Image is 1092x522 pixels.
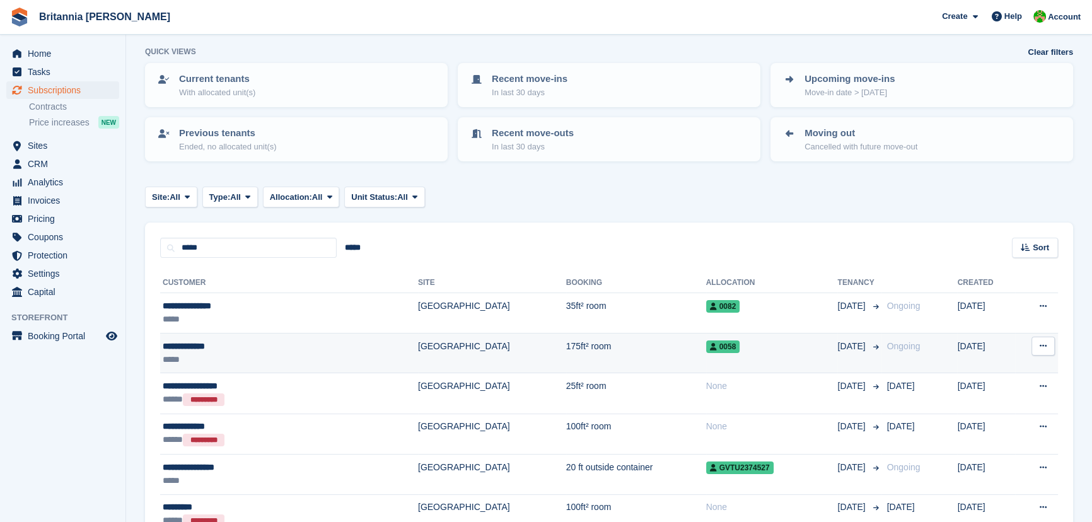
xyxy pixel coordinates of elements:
[772,119,1072,160] a: Moving out Cancelled with future move-out
[28,192,103,209] span: Invoices
[957,273,1015,293] th: Created
[706,420,838,433] div: None
[942,10,967,23] span: Create
[6,210,119,228] a: menu
[459,119,759,160] a: Recent move-outs In last 30 days
[146,119,446,160] a: Previous tenants Ended, no allocated unit(s)
[28,155,103,173] span: CRM
[566,414,706,454] td: 100ft² room
[28,173,103,191] span: Analytics
[104,328,119,344] a: Preview store
[706,461,774,474] span: GVTU2374527
[28,228,103,246] span: Coupons
[28,45,103,62] span: Home
[418,414,566,454] td: [GEOGRAPHIC_DATA]
[344,187,424,207] button: Unit Status: All
[28,81,103,99] span: Subscriptions
[886,381,914,391] span: [DATE]
[312,191,323,204] span: All
[837,420,868,433] span: [DATE]
[28,137,103,154] span: Sites
[957,414,1015,454] td: [DATE]
[459,64,759,106] a: Recent move-ins In last 30 days
[837,299,868,313] span: [DATE]
[492,141,574,153] p: In last 30 days
[28,265,103,282] span: Settings
[6,63,119,81] a: menu
[837,501,868,514] span: [DATE]
[772,64,1072,106] a: Upcoming move-ins Move-in date > [DATE]
[957,293,1015,333] td: [DATE]
[179,72,255,86] p: Current tenants
[957,333,1015,373] td: [DATE]
[1033,241,1049,254] span: Sort
[6,246,119,264] a: menu
[6,327,119,345] a: menu
[957,373,1015,414] td: [DATE]
[706,273,838,293] th: Allocation
[28,327,103,345] span: Booking Portal
[837,273,881,293] th: Tenancy
[706,501,838,514] div: None
[146,64,446,106] a: Current tenants With allocated unit(s)
[418,333,566,373] td: [GEOGRAPHIC_DATA]
[209,191,231,204] span: Type:
[170,191,180,204] span: All
[179,141,277,153] p: Ended, no allocated unit(s)
[29,101,119,113] a: Contracts
[566,454,706,494] td: 20 ft outside container
[566,273,706,293] th: Booking
[886,502,914,512] span: [DATE]
[957,454,1015,494] td: [DATE]
[1028,46,1073,59] a: Clear filters
[160,273,418,293] th: Customer
[6,283,119,301] a: menu
[6,192,119,209] a: menu
[804,141,917,153] p: Cancelled with future move-out
[1048,11,1081,23] span: Account
[886,462,920,472] span: Ongoing
[492,86,567,99] p: In last 30 days
[270,191,312,204] span: Allocation:
[6,45,119,62] a: menu
[1033,10,1046,23] img: Wendy Thorp
[263,187,340,207] button: Allocation: All
[804,72,895,86] p: Upcoming move-ins
[351,191,397,204] span: Unit Status:
[6,228,119,246] a: menu
[886,301,920,311] span: Ongoing
[418,293,566,333] td: [GEOGRAPHIC_DATA]
[1004,10,1022,23] span: Help
[492,72,567,86] p: Recent move-ins
[28,246,103,264] span: Protection
[706,340,740,353] span: 0058
[179,86,255,99] p: With allocated unit(s)
[886,341,920,351] span: Ongoing
[837,340,868,353] span: [DATE]
[418,454,566,494] td: [GEOGRAPHIC_DATA]
[6,173,119,191] a: menu
[34,6,175,27] a: Britannia [PERSON_NAME]
[6,81,119,99] a: menu
[145,46,196,57] h6: Quick views
[29,117,90,129] span: Price increases
[6,137,119,154] a: menu
[886,421,914,431] span: [DATE]
[837,461,868,474] span: [DATE]
[202,187,258,207] button: Type: All
[837,380,868,393] span: [DATE]
[566,373,706,414] td: 25ft² room
[145,187,197,207] button: Site: All
[28,210,103,228] span: Pricing
[706,380,838,393] div: None
[179,126,277,141] p: Previous tenants
[28,283,103,301] span: Capital
[492,126,574,141] p: Recent move-outs
[804,86,895,99] p: Move-in date > [DATE]
[11,311,125,324] span: Storefront
[804,126,917,141] p: Moving out
[6,265,119,282] a: menu
[6,155,119,173] a: menu
[29,115,119,129] a: Price increases NEW
[230,191,241,204] span: All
